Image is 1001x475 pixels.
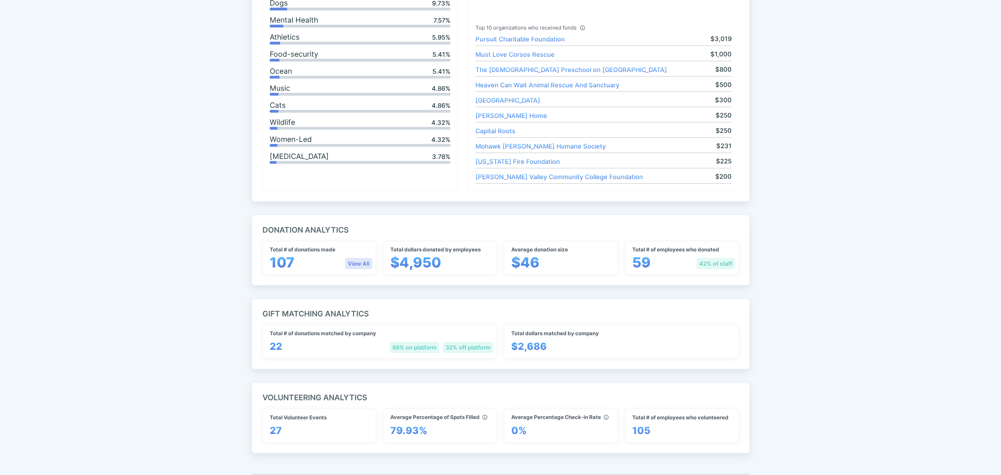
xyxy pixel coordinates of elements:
[475,143,606,150] span: Mohawk [PERSON_NAME] Humane Society
[270,247,335,252] span: Total # of donations made
[475,25,585,31] span: Top 10 organizations who received funds
[715,95,732,105] span: $ 300
[270,101,286,110] span: Cats
[632,254,651,271] span: 59
[432,68,450,75] span: 5.41%
[390,247,481,252] span: Total dollars donated by employees
[432,102,450,109] span: 4.86%
[390,414,487,420] span: Average Percentage of Spots Filled
[443,342,493,353] div: 32% off platform
[252,383,749,453] div: VOLUNTEERING ANALYTICS
[715,80,732,90] span: $ 500
[475,127,515,135] span: Capital Roots
[252,299,749,369] div: GIFT MATCHING ANALYTICS
[632,414,729,420] span: Total # of employees who volunteered
[511,338,547,355] span: $2,686
[270,33,300,42] span: Athletics
[270,16,318,25] span: Mental Health
[716,141,732,151] span: $ 231
[432,85,450,92] span: 4.86%
[601,414,609,420] span: The average of percent of employees who checked-in to an event using the mobile QR code capability
[270,152,329,161] span: [MEDICAL_DATA]
[270,135,312,144] span: Women-Led
[345,258,372,269] div: View All
[270,67,292,76] span: Ocean
[580,25,585,31] span: Data below shows the top 10 organizations who received the most funding from both employee donati...
[632,247,719,252] span: Total # of employees who donated
[475,158,560,165] span: [US_STATE] Fire Foundation
[511,254,539,271] span: $46
[431,136,450,143] span: 4.32%
[433,17,450,24] span: 7.57%
[390,254,441,271] span: $4,950
[475,51,555,58] span: Must Love Corsos Rescue
[511,422,527,439] span: 0%
[511,330,599,336] span: Total dollars matched by company
[710,49,732,59] span: $ 1,000
[632,422,650,439] span: 105
[252,215,749,285] div: DONATION ANALYTICS
[270,254,294,271] span: 107
[511,414,609,420] span: Average Percentage Check-in Rate
[270,50,318,59] span: Food-security
[715,172,732,182] span: $ 200
[432,51,450,58] span: 5.41%
[270,338,282,355] span: 22
[270,84,290,93] span: Music
[270,118,295,127] span: Wildlife
[715,65,732,74] span: $ 800
[475,35,565,43] span: Pursuit Charitable Foundation
[697,258,735,269] div: 42% of staff
[390,422,428,439] span: 79.93%
[475,81,619,89] span: Heaven Can Wait Animal Rescue And Sanctuary
[432,153,450,160] span: 3.78%
[270,422,282,439] span: 27
[716,111,732,120] span: $ 250
[475,173,643,180] span: [PERSON_NAME] Valley Community College Foundation
[480,414,487,420] span: The average percent of possible spots that are filled for a volunteer event
[270,414,327,420] span: Total Volunteer Events
[716,126,732,136] span: $ 250
[432,34,450,41] span: 5.95%
[390,342,439,353] div: 68% on platform
[511,247,568,252] span: Average donation size
[270,330,376,336] span: Total # of donations matched by company
[475,97,540,104] span: [GEOGRAPHIC_DATA]
[475,112,547,119] span: [PERSON_NAME] Home
[431,119,450,126] span: 4.32%
[710,34,732,44] span: $ 3,019
[716,156,732,166] span: $ 225
[475,66,667,73] span: The [DEMOGRAPHIC_DATA] Preschool on [GEOGRAPHIC_DATA]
